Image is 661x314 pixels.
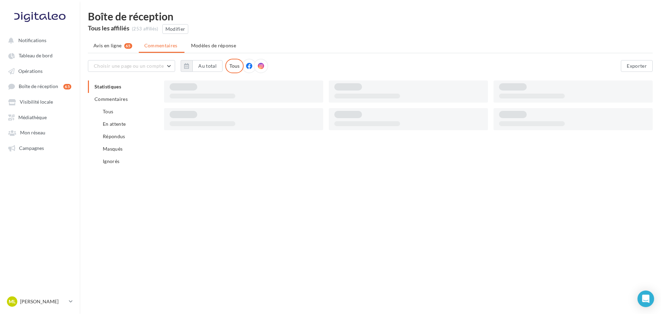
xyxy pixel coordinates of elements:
a: Opérations [4,65,75,77]
span: Campagnes [19,145,44,151]
div: 65 [63,84,71,89]
span: Avis en ligne [93,42,122,49]
span: ML [9,298,16,305]
span: Opérations [18,68,43,74]
button: Au total [181,60,223,72]
span: Notifications [18,37,46,43]
a: Visibilité locale [4,95,75,108]
span: Mon réseau [20,130,45,136]
div: Tous les affiliés [88,25,129,31]
button: Modifier [162,24,189,34]
a: Campagnes [4,142,75,154]
span: Commentaires [94,96,128,102]
a: Médiathèque [4,111,75,123]
a: ML [PERSON_NAME] [6,295,74,308]
div: Open Intercom Messenger [637,291,654,307]
div: Boîte de réception [88,11,653,21]
span: Masqués [103,146,123,152]
a: Boîte de réception 65 [4,80,75,93]
span: Ignorés [103,158,119,164]
a: Tableau de bord [4,49,75,61]
span: Visibilité locale [20,99,53,105]
button: Exporter [621,60,653,72]
div: 65 [124,43,132,49]
span: Tableau de bord [19,53,53,59]
span: En attente [103,121,126,127]
span: Choisir une page ou un compte [94,63,164,69]
span: Répondus [103,133,125,139]
button: Au total [192,60,223,72]
p: [PERSON_NAME] [20,298,66,305]
div: (253 affiliés) [132,26,159,32]
a: Mon réseau [4,126,75,139]
span: Boîte de réception [19,84,58,89]
button: Notifications [4,34,73,46]
span: Modèles de réponse [191,42,236,48]
span: Médiathèque [18,114,47,120]
span: Tous [103,108,113,114]
button: Choisir une page ou un compte [88,60,175,72]
div: Tous [225,59,244,73]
